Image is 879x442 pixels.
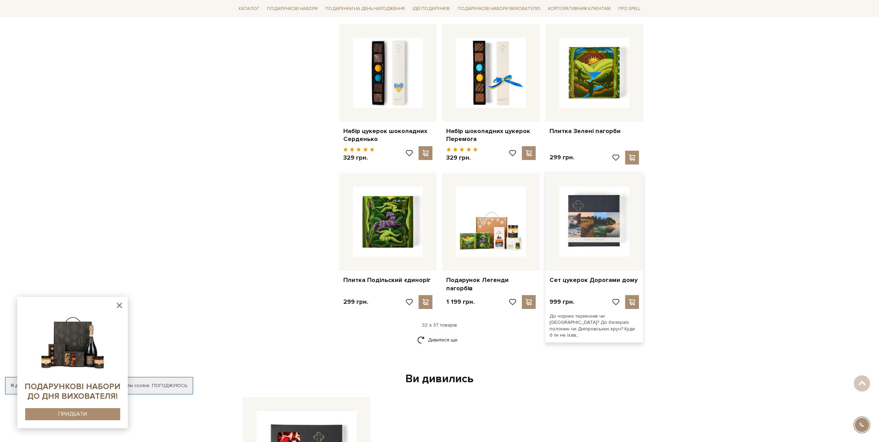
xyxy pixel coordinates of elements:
a: Плитка Подільский єдиноріг [343,276,433,284]
p: 1 199 грн. [446,298,475,306]
p: 299 грн. [550,153,574,161]
a: Ідеї подарунків [410,3,452,14]
p: 329 грн. [446,154,478,162]
div: 32 з 37 товарів [233,322,646,328]
div: Ви дивились [240,372,639,386]
a: Подарункові набори [264,3,321,14]
a: Погоджуюсь [152,383,187,389]
a: Плитка Зелені пагорби [550,127,639,135]
a: Подарунок Легенди пагорбів [446,276,536,292]
a: Подарункові набори вихователю [455,3,543,15]
div: Я дозволяю [DOMAIN_NAME] використовувати [6,383,193,389]
p: 299 грн. [343,298,368,306]
img: Сет цукерок Дорогами дому [559,187,629,257]
a: Набір шоколадних цукерок Перемога [446,127,536,143]
a: Подарунки на День народження [323,3,408,14]
a: Набір цукерок шоколадних Серденько [343,127,433,143]
div: До чорних териконів чи [GEOGRAPHIC_DATA]? До безкраїх полонин чи Дніпровських круч? Куди б ти не ... [545,309,643,342]
p: 329 грн. [343,154,375,162]
a: Каталог [236,3,262,14]
a: Корпоративним клієнтам [545,3,613,15]
a: Дивитися ще [417,334,462,346]
a: Сет цукерок Дорогами дому [550,276,639,284]
p: 999 грн. [550,298,574,306]
a: файли cookie [118,383,150,388]
a: Про Spell [615,3,643,14]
